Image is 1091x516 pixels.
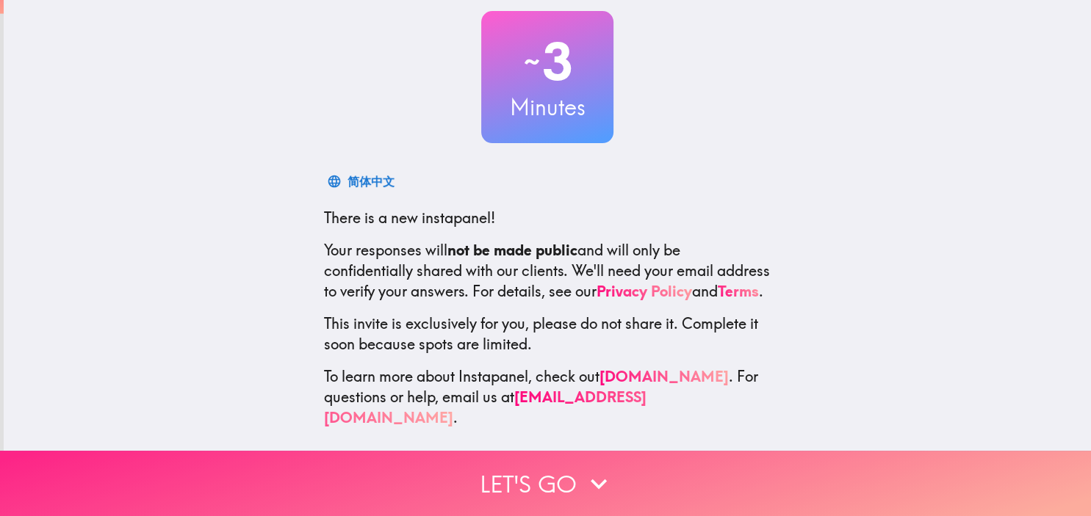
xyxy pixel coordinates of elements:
h3: Minutes [481,92,613,123]
span: ~ [522,40,542,84]
b: not be made public [447,241,577,259]
button: 简体中文 [324,167,400,196]
p: Your responses will and will only be confidentially shared with our clients. We'll need your emai... [324,240,771,302]
span: There is a new instapanel! [324,208,495,227]
p: To learn more about Instapanel, check out . For questions or help, email us at . [324,366,771,428]
p: This invite is exclusively for you, please do not share it. Complete it soon because spots are li... [324,313,771,355]
a: Privacy Policy [597,282,692,300]
h2: 3 [481,32,613,92]
a: [EMAIL_ADDRESS][DOMAIN_NAME] [324,388,647,426]
div: 简体中文 [348,171,395,192]
a: Terms [718,282,759,300]
a: [DOMAIN_NAME] [599,367,729,385]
